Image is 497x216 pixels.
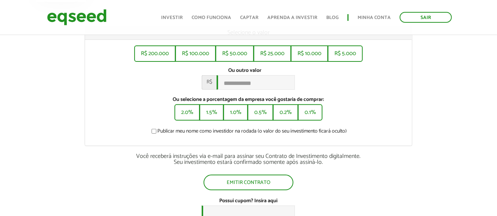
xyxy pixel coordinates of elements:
button: 1.0% [223,104,248,121]
input: Publicar meu nome como investidor na rodada (o valor do seu investimento ficará oculto) [147,129,161,134]
label: Ou selecione a porcentagem da empresa você gostaria de comprar: [91,97,406,102]
a: Como funciona [192,15,231,20]
button: R$ 25.000 [254,45,291,62]
button: R$ 50.000 [216,45,254,62]
button: 2.0% [174,104,200,121]
a: Blog [326,15,339,20]
a: Aprenda a investir [267,15,317,20]
a: Sair [400,12,452,23]
button: 0.1% [298,104,323,121]
a: Investir [161,15,183,20]
img: EqSeed [47,7,107,27]
button: R$ 200.000 [134,45,176,62]
button: Emitir contrato [204,175,293,190]
label: Publicar meu nome como investidor na rodada (o valor do seu investimento ficará oculto) [150,129,347,136]
a: Minha conta [358,15,391,20]
button: R$ 10.000 [291,45,328,62]
a: Captar [240,15,258,20]
label: Ou outro valor [228,68,261,73]
label: Possui cupom? Insira aqui [219,198,277,204]
button: 1.5% [199,104,224,121]
span: R$ [202,75,217,90]
div: Você receberá instruções via e-mail para assinar seu Contrato de Investimento digitalmente. Seu i... [85,153,412,165]
button: 0.5% [248,104,273,121]
button: R$ 5.000 [328,45,363,62]
button: 0.2% [273,104,298,121]
button: R$ 100.000 [175,45,216,62]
